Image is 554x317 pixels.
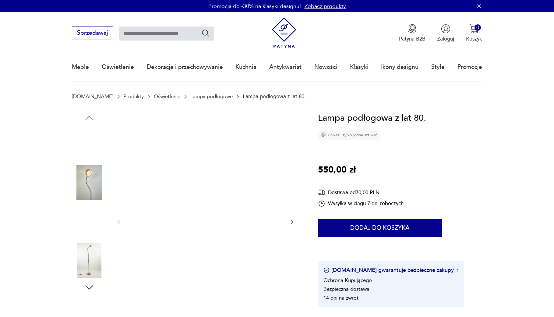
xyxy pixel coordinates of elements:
a: Oświetlenie [154,94,180,99]
button: Patyna B2B [399,24,425,42]
a: Ikony designu [381,53,418,81]
p: Patyna B2B [399,35,425,42]
h1: Lampa podłogowa z lat 80. [318,111,426,125]
a: Produkty [123,94,144,99]
a: Oświetlenie [102,53,134,81]
a: Ikona medaluPatyna B2B [399,24,425,42]
div: Wysyłka w ciągu 7 dni roboczych [318,200,404,207]
img: Ikona dostawy [318,189,325,196]
p: Lampa podłogowa z lat 80. [243,94,306,99]
img: Ikona diamentu [320,132,326,138]
li: Ochrona Kupującego [323,277,372,284]
a: [DOMAIN_NAME] [72,94,113,99]
li: 14 dni na zwrot [323,294,358,301]
a: Dekoracje i przechowywanie [147,53,223,81]
a: Lampy podłogowe [190,94,233,99]
a: Klasyki [350,53,369,81]
div: Unikat - tylko jedna sztuka! [318,130,379,140]
img: Zdjęcie produktu Lampa podłogowa z lat 80. [72,204,107,239]
img: Zdjęcie produktu Lampa podłogowa z lat 80. [72,126,107,161]
img: Ikona medalu [408,24,417,34]
img: Zdjęcie produktu Lampa podłogowa z lat 80. [72,243,107,278]
p: Promocja do -30% na klasyki designu! [208,2,301,10]
p: Zaloguj [437,35,454,42]
li: Bezpieczna dostawa [323,286,369,293]
img: Patyna - sklep z meblami i dekoracjami vintage [269,17,300,48]
img: Zdjęcie produktu Lampa podłogowa z lat 80. [72,165,107,200]
a: Promocje [457,53,482,81]
a: Zobacz produkty [305,2,346,10]
a: Style [431,53,445,81]
p: 550,00 zł [318,163,356,177]
img: Ikona certyfikatu [323,267,330,273]
a: Meble [72,53,89,81]
p: Koszyk [466,35,482,42]
button: [DOMAIN_NAME] gwarantuje bezpieczne zakupy [323,266,458,274]
button: Zaloguj [437,24,454,42]
div: Dostawa od 70,00 PLN [318,189,404,196]
a: Nowości [314,53,337,81]
a: Sprzedawaj [72,31,113,36]
img: Ikonka użytkownika [441,24,450,34]
button: 0Koszyk [466,24,482,42]
a: Antykwariat [269,53,302,81]
button: Dodaj do koszyka [318,219,442,237]
img: Ikona strzałki w prawo [457,269,458,272]
div: 0 [475,24,481,31]
button: Sprzedawaj [72,27,113,40]
a: Kuchnia [235,53,256,81]
button: Szukaj [201,29,210,37]
img: Ikona koszyka [469,24,479,34]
